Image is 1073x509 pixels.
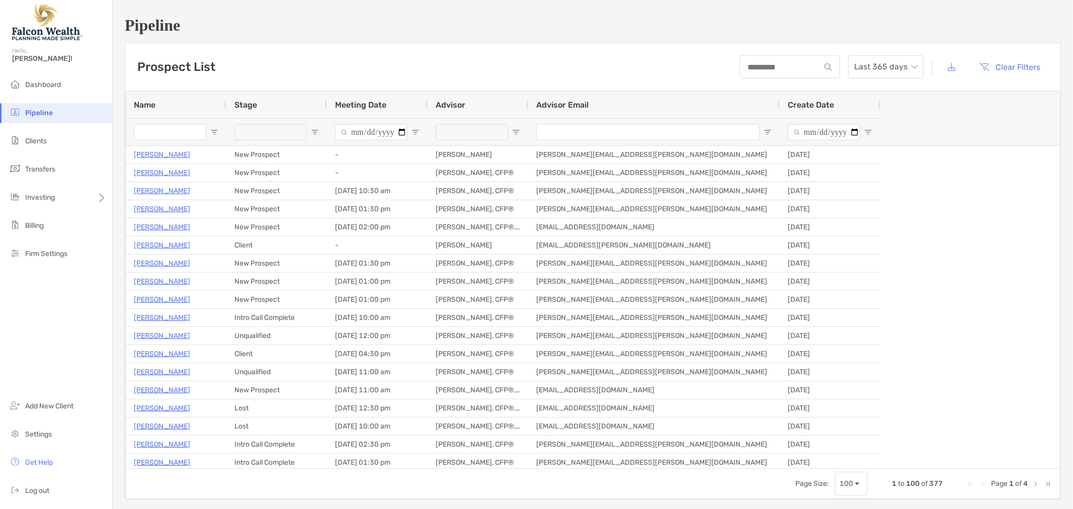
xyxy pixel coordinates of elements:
div: Last Page [1044,480,1052,488]
span: Dashboard [25,80,61,89]
div: New Prospect [226,200,327,218]
div: [PERSON_NAME], CFP®, CFA® [428,218,528,236]
div: Lost [226,399,327,417]
div: [DATE] 01:00 pm [327,291,428,308]
div: [PERSON_NAME][EMAIL_ADDRESS][PERSON_NAME][DOMAIN_NAME] [528,146,780,163]
span: 4 [1023,479,1028,488]
img: logout icon [9,484,21,496]
a: [PERSON_NAME] [134,185,190,197]
div: New Prospect [226,182,327,200]
span: Create Date [788,100,834,110]
div: Page Size [835,472,868,496]
div: [PERSON_NAME], CFP®, CFA® [428,381,528,399]
div: [DATE] 10:00 am [327,417,428,435]
a: [PERSON_NAME] [134,420,190,433]
a: [PERSON_NAME] [134,456,190,469]
div: [PERSON_NAME][EMAIL_ADDRESS][PERSON_NAME][DOMAIN_NAME] [528,309,780,326]
a: [PERSON_NAME] [134,275,190,288]
p: [PERSON_NAME] [134,148,190,161]
div: [PERSON_NAME], CFP® [428,164,528,182]
div: [PERSON_NAME][EMAIL_ADDRESS][PERSON_NAME][DOMAIN_NAME] [528,454,780,471]
span: [PERSON_NAME]! [12,54,106,63]
span: Firm Settings [25,249,67,258]
div: [DATE] [780,236,880,254]
div: [DATE] 01:00 pm [327,273,428,290]
div: [PERSON_NAME], CFP® [428,182,528,200]
div: [DATE] [780,309,880,326]
div: 100 [840,479,853,488]
div: [DATE] [780,436,880,453]
span: Meeting Date [335,100,386,110]
div: [DATE] [780,327,880,345]
div: [PERSON_NAME], CFP® [428,273,528,290]
img: add_new_client icon [9,399,21,411]
div: - [327,146,428,163]
img: transfers icon [9,162,21,175]
span: 1 [1009,479,1014,488]
div: [DATE] [780,182,880,200]
div: [PERSON_NAME], CFP® [428,291,528,308]
span: Name [134,100,155,110]
div: [PERSON_NAME], CFP® [428,436,528,453]
span: Page [991,479,1008,488]
div: [DATE] 01:30 pm [327,200,428,218]
a: [PERSON_NAME] [134,366,190,378]
div: [DATE] [780,291,880,308]
span: of [1015,479,1022,488]
div: [DATE] 01:30 pm [327,254,428,272]
div: [PERSON_NAME][EMAIL_ADDRESS][PERSON_NAME][DOMAIN_NAME] [528,345,780,363]
div: - [327,236,428,254]
div: [PERSON_NAME][EMAIL_ADDRESS][PERSON_NAME][DOMAIN_NAME] [528,254,780,272]
a: [PERSON_NAME] [134,311,190,324]
button: Open Filter Menu [411,128,420,136]
span: Stage [234,100,257,110]
div: [DATE] 01:30 pm [327,454,428,471]
p: [PERSON_NAME] [134,329,190,342]
div: [DATE] [780,273,880,290]
input: Meeting Date Filter Input [335,124,407,140]
button: Open Filter Menu [512,128,520,136]
div: New Prospect [226,273,327,290]
a: [PERSON_NAME] [134,221,190,233]
div: New Prospect [226,381,327,399]
span: to [898,479,904,488]
div: [PERSON_NAME], CFP® [428,327,528,345]
div: [EMAIL_ADDRESS][DOMAIN_NAME] [528,399,780,417]
div: [EMAIL_ADDRESS][DOMAIN_NAME] [528,417,780,435]
button: Open Filter Menu [311,128,319,136]
img: settings icon [9,428,21,440]
span: Last 365 days [854,56,918,78]
span: Add New Client [25,402,73,410]
div: [PERSON_NAME][EMAIL_ADDRESS][PERSON_NAME][DOMAIN_NAME] [528,363,780,381]
a: [PERSON_NAME] [134,402,190,414]
div: [DATE] 11:00 am [327,381,428,399]
div: Intro Call Complete [226,436,327,453]
div: [EMAIL_ADDRESS][DOMAIN_NAME] [528,381,780,399]
div: [DATE] [780,345,880,363]
div: New Prospect [226,291,327,308]
div: New Prospect [226,254,327,272]
div: [PERSON_NAME], CFP® [428,309,528,326]
div: [DATE] 12:30 pm [327,399,428,417]
img: Falcon Wealth Planning Logo [12,4,82,40]
a: [PERSON_NAME] [134,384,190,396]
div: [PERSON_NAME], CFP® [428,254,528,272]
div: [PERSON_NAME][EMAIL_ADDRESS][PERSON_NAME][DOMAIN_NAME] [528,182,780,200]
img: get-help icon [9,456,21,468]
span: Get Help [25,458,53,467]
h3: Prospect List [137,60,215,74]
div: [DATE] [780,381,880,399]
div: [DATE] [780,454,880,471]
a: [PERSON_NAME] [134,348,190,360]
div: Intro Call Complete [226,309,327,326]
a: [PERSON_NAME] [134,203,190,215]
div: [PERSON_NAME][EMAIL_ADDRESS][PERSON_NAME][DOMAIN_NAME] [528,164,780,182]
h1: Pipeline [125,16,1061,35]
